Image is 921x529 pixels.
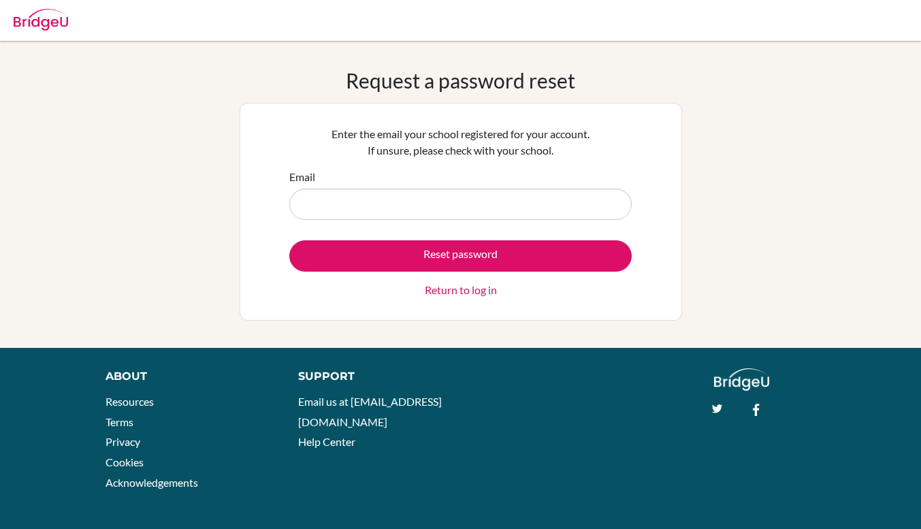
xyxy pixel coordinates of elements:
a: Privacy [106,435,140,448]
label: Email [289,169,315,185]
a: Cookies [106,455,144,468]
a: Help Center [298,435,355,448]
p: Enter the email your school registered for your account. If unsure, please check with your school. [289,126,632,159]
div: About [106,368,268,385]
a: Resources [106,395,154,408]
a: Return to log in [425,282,497,298]
img: logo_white@2x-f4f0deed5e89b7ecb1c2cc34c3e3d731f90f0f143d5ea2071677605dd97b5244.png [714,368,769,391]
div: Support [298,368,447,385]
a: Terms [106,415,133,428]
a: Email us at [EMAIL_ADDRESS][DOMAIN_NAME] [298,395,442,428]
button: Reset password [289,240,632,272]
a: Acknowledgements [106,476,198,489]
h1: Request a password reset [346,68,575,93]
img: Bridge-U [14,9,68,31]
